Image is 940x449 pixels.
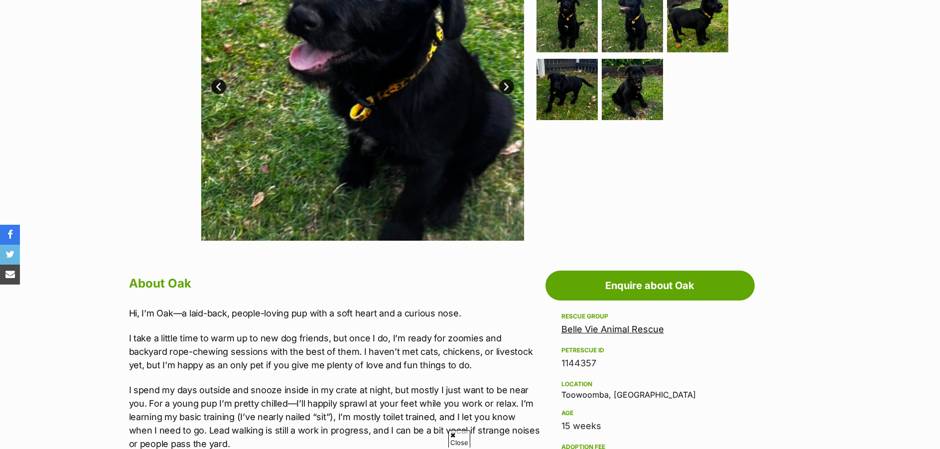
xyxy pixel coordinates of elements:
div: PetRescue ID [561,346,739,354]
a: Enquire about Oak [545,271,755,300]
p: I take a little time to warm up to new dog friends, but once I do, I’m ready for zoomies and back... [129,331,540,372]
div: 1144357 [561,356,739,370]
div: Toowoomba, [GEOGRAPHIC_DATA] [561,378,739,399]
div: 15 weeks [561,419,739,433]
div: Age [561,409,739,417]
span: Close [448,430,470,448]
img: Photo of Oak [602,59,663,120]
p: Hi, I’m Oak—a laid-back, people-loving pup with a soft heart and a curious nose. [129,306,540,320]
img: Photo of Oak [537,59,598,120]
div: Rescue group [561,312,739,320]
a: Belle Vie Animal Rescue [561,324,664,334]
div: Location [561,380,739,388]
a: Next [499,79,514,94]
a: Prev [211,79,226,94]
h2: About Oak [129,273,540,295]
